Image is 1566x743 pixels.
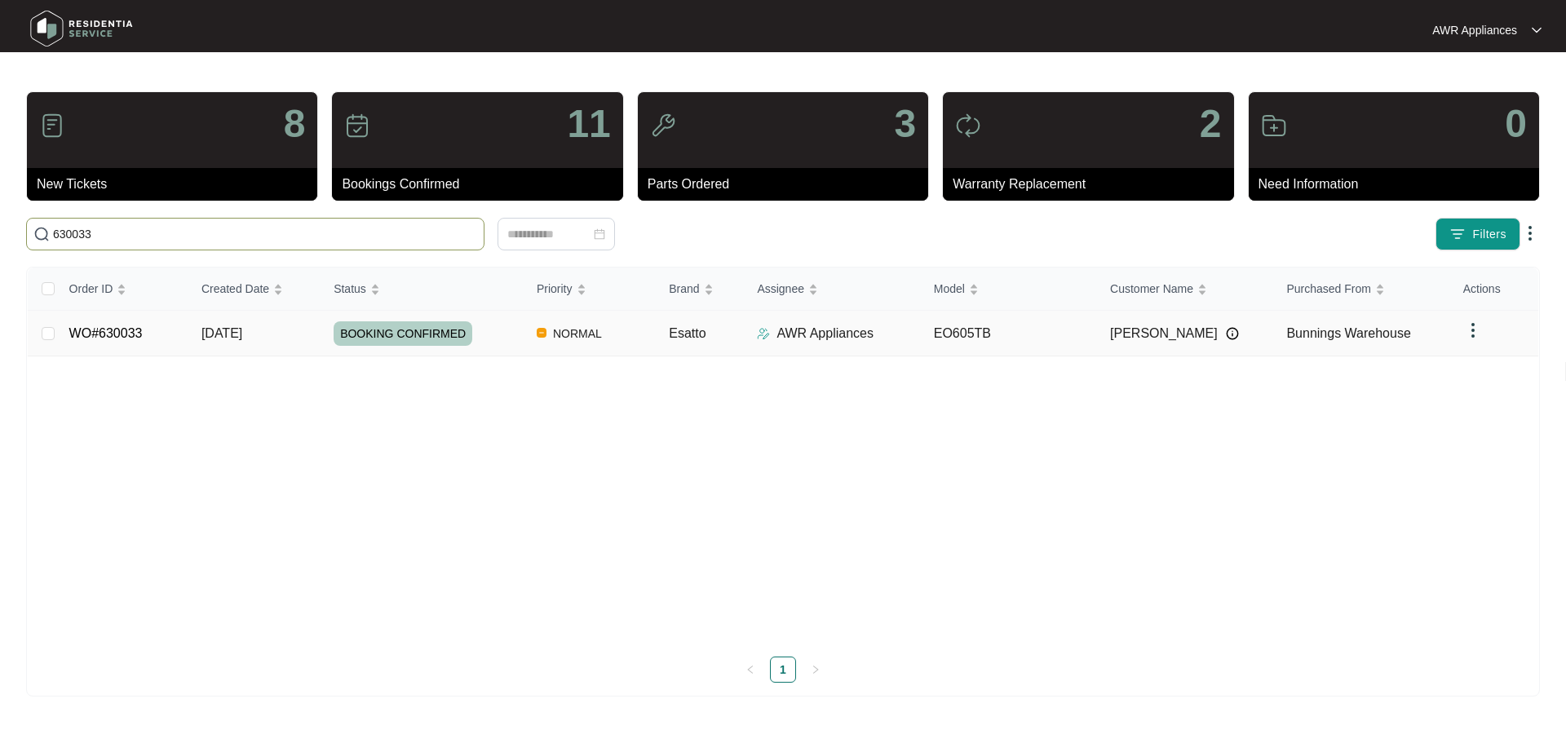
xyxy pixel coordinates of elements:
span: Brand [669,280,699,298]
span: Order ID [69,280,113,298]
span: Model [934,280,965,298]
img: icon [955,113,981,139]
button: filter iconFilters [1435,218,1520,250]
img: icon [650,113,676,139]
span: NORMAL [546,324,608,343]
button: right [803,657,829,683]
li: Next Page [803,657,829,683]
p: 3 [894,104,916,144]
span: Purchased From [1286,280,1370,298]
span: Bunnings Warehouse [1286,326,1410,340]
span: [PERSON_NAME] [1110,324,1218,343]
a: WO#630033 [69,326,143,340]
span: left [745,665,755,674]
p: 8 [284,104,306,144]
span: Status [334,280,366,298]
li: 1 [770,657,796,683]
th: Model [921,268,1097,311]
p: 2 [1200,104,1222,144]
p: AWR Appliances [776,324,874,343]
img: filter icon [1449,226,1466,242]
p: Warranty Replacement [953,175,1233,194]
p: 11 [567,104,610,144]
p: Bookings Confirmed [342,175,622,194]
a: 1 [771,657,795,682]
th: Order ID [56,268,188,311]
td: EO605TB [921,311,1097,356]
img: icon [344,113,370,139]
span: Priority [537,280,573,298]
span: [DATE] [201,326,242,340]
img: dropdown arrow [1463,321,1483,340]
img: residentia service logo [24,4,139,53]
input: Search by Order Id, Assignee Name, Customer Name, Brand and Model [53,225,477,243]
img: Assigner Icon [757,327,770,340]
p: Need Information [1259,175,1539,194]
th: Actions [1450,268,1538,311]
img: dropdown arrow [1532,26,1542,34]
th: Brand [656,268,744,311]
th: Purchased From [1273,268,1449,311]
li: Previous Page [737,657,763,683]
img: dropdown arrow [1520,223,1540,243]
button: left [737,657,763,683]
th: Customer Name [1097,268,1273,311]
span: Created Date [201,280,269,298]
th: Status [321,268,524,311]
img: Info icon [1226,327,1239,340]
th: Priority [524,268,656,311]
p: New Tickets [37,175,317,194]
span: Esatto [669,326,706,340]
img: search-icon [33,226,50,242]
img: icon [1261,113,1287,139]
span: right [811,665,821,674]
p: AWR Appliances [1432,22,1517,38]
img: Vercel Logo [537,328,546,338]
th: Assignee [744,268,920,311]
img: icon [39,113,65,139]
span: Assignee [757,280,804,298]
p: Parts Ordered [648,175,928,194]
span: Filters [1472,226,1506,243]
span: Customer Name [1110,280,1193,298]
p: 0 [1505,104,1527,144]
span: BOOKING CONFIRMED [334,321,472,346]
th: Created Date [188,268,321,311]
